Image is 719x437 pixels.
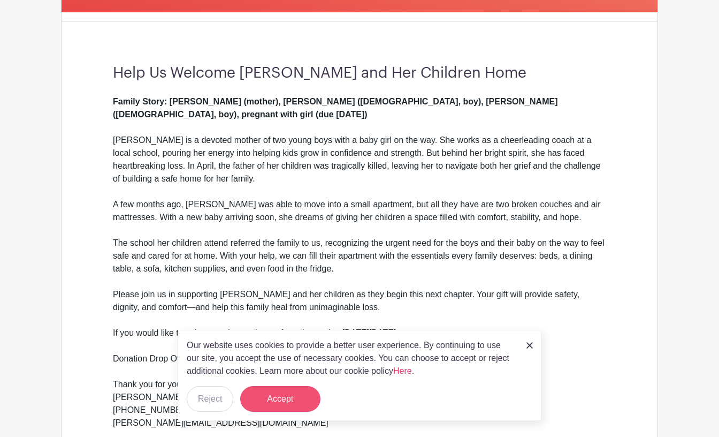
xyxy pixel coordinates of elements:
[113,97,557,119] strong: Family Story: [PERSON_NAME] (mother), [PERSON_NAME] ([DEMOGRAPHIC_DATA], boy), [PERSON_NAME] ([DE...
[113,95,606,198] div: [PERSON_NAME] is a devoted mother of two young boys with a baby girl on the way. She works as a c...
[187,339,515,378] p: Our website uses cookies to provide a better user experience. By continuing to use our site, you ...
[113,64,606,82] h3: Help Us Welcome [PERSON_NAME] and Her Children Home
[113,237,606,288] div: The school her children attend referred the family to us, recognizing the urgent need for the boy...
[393,366,412,375] a: Here
[187,386,233,412] button: Reject
[526,342,533,349] img: close_button-5f87c8562297e5c2d7936805f587ecaba9071eb48480494691a3f1689db116b3.svg
[240,386,320,412] button: Accept
[113,198,606,237] div: A few months ago, [PERSON_NAME] was able to move into a small apartment, but all they have are tw...
[113,288,606,430] div: Please join us in supporting [PERSON_NAME] and her children as they begin this next chapter. Your...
